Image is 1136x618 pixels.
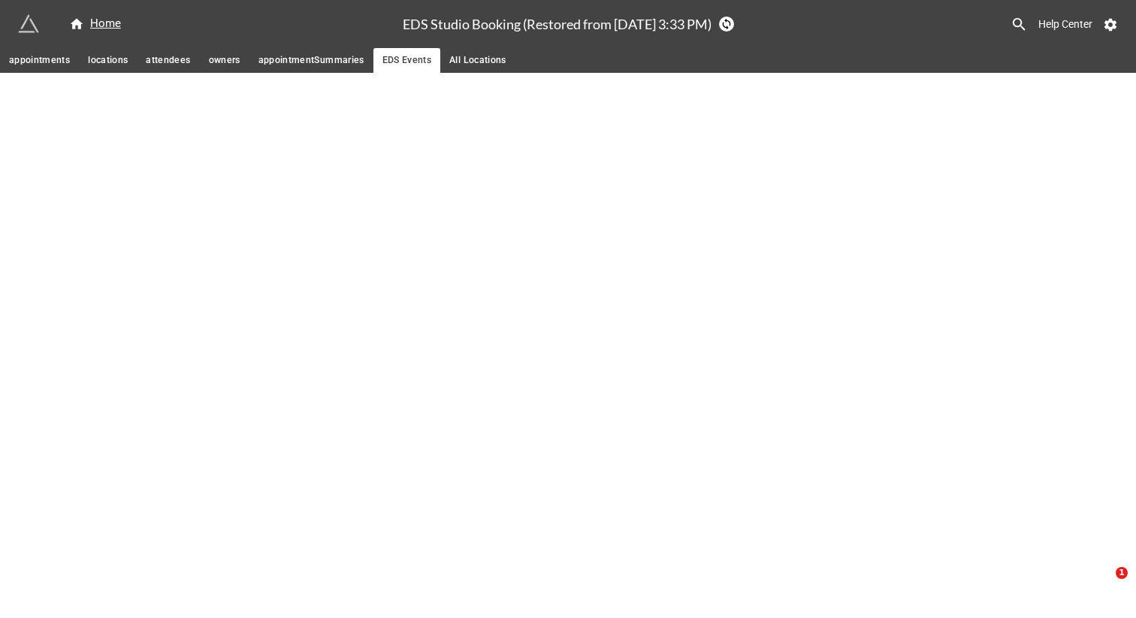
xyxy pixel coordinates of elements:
[18,14,39,35] img: miniextensions-icon.73ae0678.png
[9,53,70,68] span: appointments
[88,53,128,68] span: locations
[403,17,712,31] h3: EDS Studio Booking (Restored from [DATE] 3:33 PM)
[1028,11,1103,38] a: Help Center
[719,17,734,32] a: Sync Base Structure
[146,53,190,68] span: attendees
[449,53,506,68] span: All Locations
[69,15,121,33] div: Home
[258,53,364,68] span: appointmentSummaries
[1085,567,1121,603] iframe: Intercom live chat
[60,15,130,33] a: Home
[1116,567,1128,579] span: 1
[382,53,432,68] span: EDS Events
[209,53,240,68] span: owners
